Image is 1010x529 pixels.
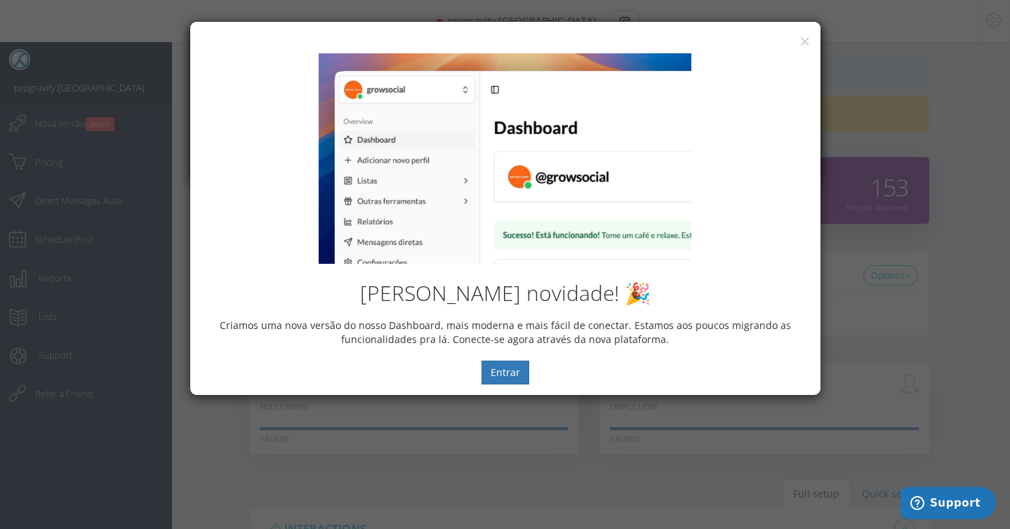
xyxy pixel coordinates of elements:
img: New Dashboard [319,53,691,264]
p: Criamos uma nova versão do nosso Dashboard, mais moderna e mais fácil de conectar. Estamos aos po... [201,319,810,347]
iframe: Opens a widget where you can find more information [901,487,996,522]
button: Entrar [481,361,529,384]
button: × [799,32,810,51]
h2: [PERSON_NAME] novidade! 🎉 [201,281,810,304]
